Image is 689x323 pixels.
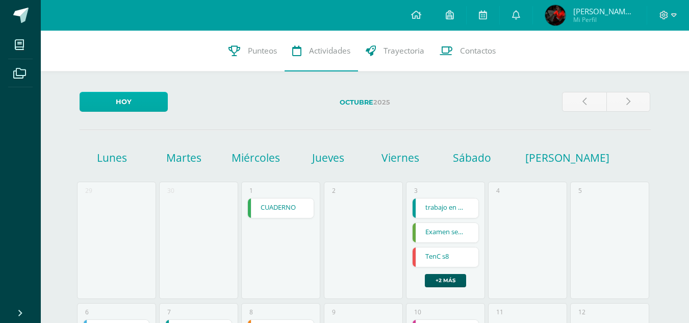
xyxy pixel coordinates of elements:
h1: Lunes [78,151,146,165]
div: 11 [496,308,503,316]
div: TenC s8 | Tarea [412,247,479,267]
span: [PERSON_NAME] [PERSON_NAME] [573,6,634,16]
div: 7 [167,308,171,316]
span: Mi Perfil [573,15,634,24]
a: Trayectoria [358,31,432,71]
a: Actividades [285,31,358,71]
div: 30 [167,186,174,195]
a: trabajo en equipo rezamos el rosario [413,198,478,218]
div: 29 [85,186,92,195]
div: 6 [85,308,89,316]
div: 9 [332,308,336,316]
h1: Sábado [438,151,506,165]
h1: Miércoles [221,151,290,165]
a: Examen semana 8 [413,223,478,242]
h1: Martes [149,151,218,165]
a: +2 más [425,274,466,287]
a: CUADERNO [248,198,314,218]
h1: [PERSON_NAME] [525,151,551,165]
img: 2843e80753eb4dcd98a261d815da29a0.png [545,5,566,26]
div: trabajo en equipo rezamos el rosario | Tarea [412,198,479,218]
div: 4 [496,186,500,195]
div: 3 [414,186,418,195]
div: Examen semana 8 | Tarea [412,222,479,243]
div: 5 [578,186,582,195]
a: TenC s8 [413,247,478,267]
span: Punteos [248,45,277,56]
span: Trayectoria [384,45,424,56]
a: Punteos [221,31,285,71]
h1: Jueves [294,151,363,165]
span: Contactos [460,45,496,56]
div: 1 [249,186,253,195]
strong: Octubre [340,98,373,106]
div: 10 [414,308,421,316]
span: Actividades [309,45,350,56]
a: Hoy [80,92,168,112]
div: 12 [578,308,585,316]
label: 2025 [176,92,554,113]
div: 8 [249,308,253,316]
h1: Viernes [366,151,435,165]
div: CUADERNO | Tarea [247,198,314,218]
a: Contactos [432,31,503,71]
div: 2 [332,186,336,195]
